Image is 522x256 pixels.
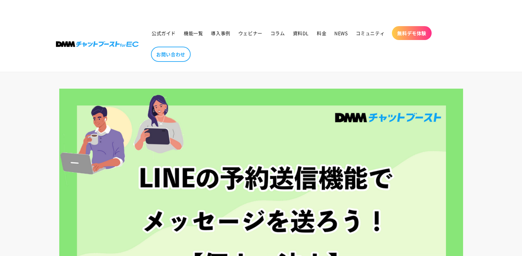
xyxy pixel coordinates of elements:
[152,30,176,36] span: 公式ガイド
[184,30,203,36] span: 機能一覧
[156,51,185,57] span: お問い合わせ
[266,26,289,40] a: コラム
[313,26,330,40] a: 料金
[180,26,207,40] a: 機能一覧
[207,26,234,40] a: 導入事例
[293,30,309,36] span: 資料DL
[148,26,180,40] a: 公式ガイド
[151,47,191,62] a: お問い合わせ
[56,41,139,47] img: 株式会社DMM Boost
[392,26,432,40] a: 無料デモ体験
[334,30,348,36] span: NEWS
[397,30,426,36] span: 無料デモ体験
[317,30,326,36] span: 料金
[238,30,262,36] span: ウェビナー
[234,26,266,40] a: ウェビナー
[352,26,389,40] a: コミュニティ
[270,30,285,36] span: コラム
[289,26,313,40] a: 資料DL
[356,30,385,36] span: コミュニティ
[211,30,230,36] span: 導入事例
[330,26,352,40] a: NEWS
